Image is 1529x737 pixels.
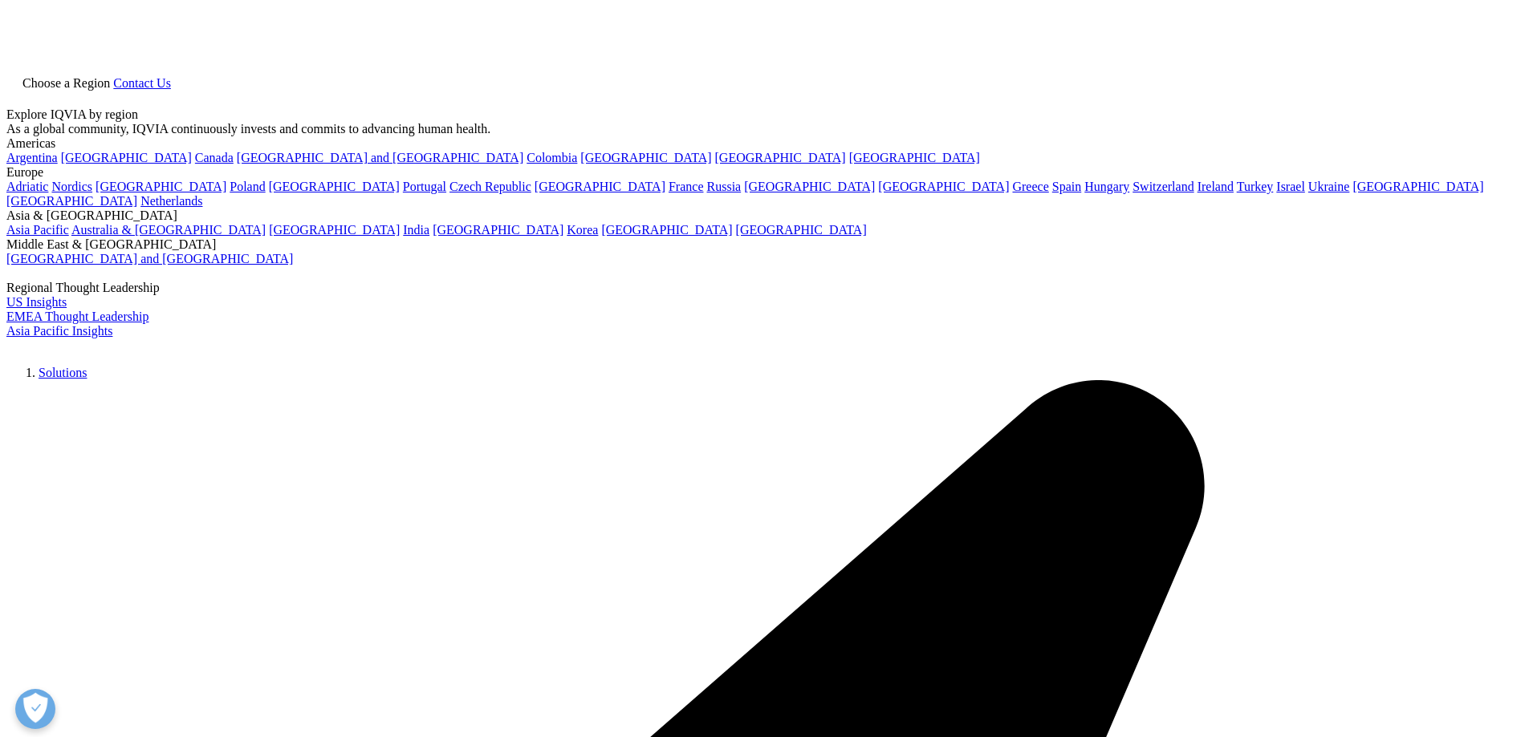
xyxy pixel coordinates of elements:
a: [GEOGRAPHIC_DATA] [736,223,867,237]
a: Israel [1276,180,1305,193]
span: Choose a Region [22,76,110,90]
a: Asia Pacific Insights [6,324,112,338]
a: Hungary [1084,180,1129,193]
a: France [669,180,704,193]
a: [GEOGRAPHIC_DATA] [715,151,846,164]
a: Russia [707,180,742,193]
a: [GEOGRAPHIC_DATA] [433,223,563,237]
a: Turkey [1237,180,1274,193]
a: [GEOGRAPHIC_DATA] [601,223,732,237]
a: Czech Republic [449,180,531,193]
a: Argentina [6,151,58,164]
a: Ukraine [1308,180,1350,193]
div: Explore IQVIA by region [6,107,1523,122]
div: Regional Thought Leadership [6,281,1523,295]
a: Netherlands [140,194,202,208]
a: [GEOGRAPHIC_DATA] [878,180,1009,193]
a: [GEOGRAPHIC_DATA] [1352,180,1483,193]
a: Canada [195,151,234,164]
a: US Insights [6,295,67,309]
a: Asia Pacific [6,223,69,237]
a: Portugal [403,180,446,193]
div: Asia & [GEOGRAPHIC_DATA] [6,209,1523,223]
a: [GEOGRAPHIC_DATA] [96,180,226,193]
div: As a global community, IQVIA continuously invests and commits to advancing human health. [6,122,1523,136]
a: India [403,223,429,237]
a: [GEOGRAPHIC_DATA] [269,180,400,193]
a: [GEOGRAPHIC_DATA] [269,223,400,237]
div: Americas [6,136,1523,151]
div: Middle East & [GEOGRAPHIC_DATA] [6,237,1523,252]
a: Colombia [527,151,577,164]
a: Switzerland [1133,180,1194,193]
a: Spain [1052,180,1081,193]
a: EMEA Thought Leadership [6,310,148,323]
a: Greece [1012,180,1048,193]
a: Adriatic [6,180,48,193]
a: [GEOGRAPHIC_DATA] [744,180,875,193]
div: Europe [6,165,1523,180]
a: Solutions [39,366,87,379]
a: [GEOGRAPHIC_DATA] and [GEOGRAPHIC_DATA] [237,151,523,164]
a: Australia & [GEOGRAPHIC_DATA] [71,223,266,237]
a: Korea [567,223,598,237]
a: Ireland [1198,180,1234,193]
a: [GEOGRAPHIC_DATA] and [GEOGRAPHIC_DATA] [6,252,293,265]
a: Contact Us [113,76,171,90]
a: [GEOGRAPHIC_DATA] [6,194,137,208]
button: 개방형 기본 설정 [15,689,55,729]
a: [GEOGRAPHIC_DATA] [535,180,665,193]
a: Poland [230,180,265,193]
a: [GEOGRAPHIC_DATA] [849,151,980,164]
a: [GEOGRAPHIC_DATA] [61,151,192,164]
a: [GEOGRAPHIC_DATA] [580,151,711,164]
a: Nordics [51,180,92,193]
